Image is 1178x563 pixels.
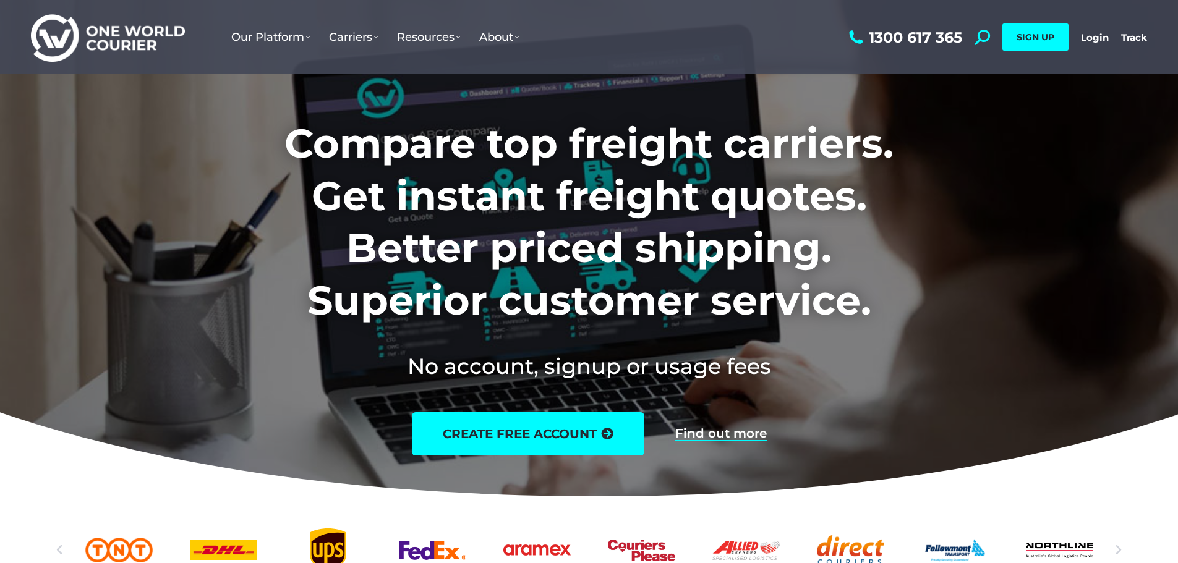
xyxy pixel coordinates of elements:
a: Login [1081,32,1109,43]
span: SIGN UP [1017,32,1054,43]
span: About [479,30,519,44]
a: Resources [388,18,470,56]
a: About [470,18,529,56]
span: Resources [397,30,461,44]
a: Track [1121,32,1147,43]
h1: Compare top freight carriers. Get instant freight quotes. Better priced shipping. Superior custom... [203,117,975,326]
span: Our Platform [231,30,310,44]
img: One World Courier [31,12,185,62]
span: Carriers [329,30,378,44]
a: Find out more [675,427,767,441]
a: Our Platform [222,18,320,56]
a: Carriers [320,18,388,56]
h2: No account, signup or usage fees [203,351,975,381]
a: SIGN UP [1002,23,1069,51]
a: create free account [412,412,644,455]
a: 1300 617 365 [846,30,962,45]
